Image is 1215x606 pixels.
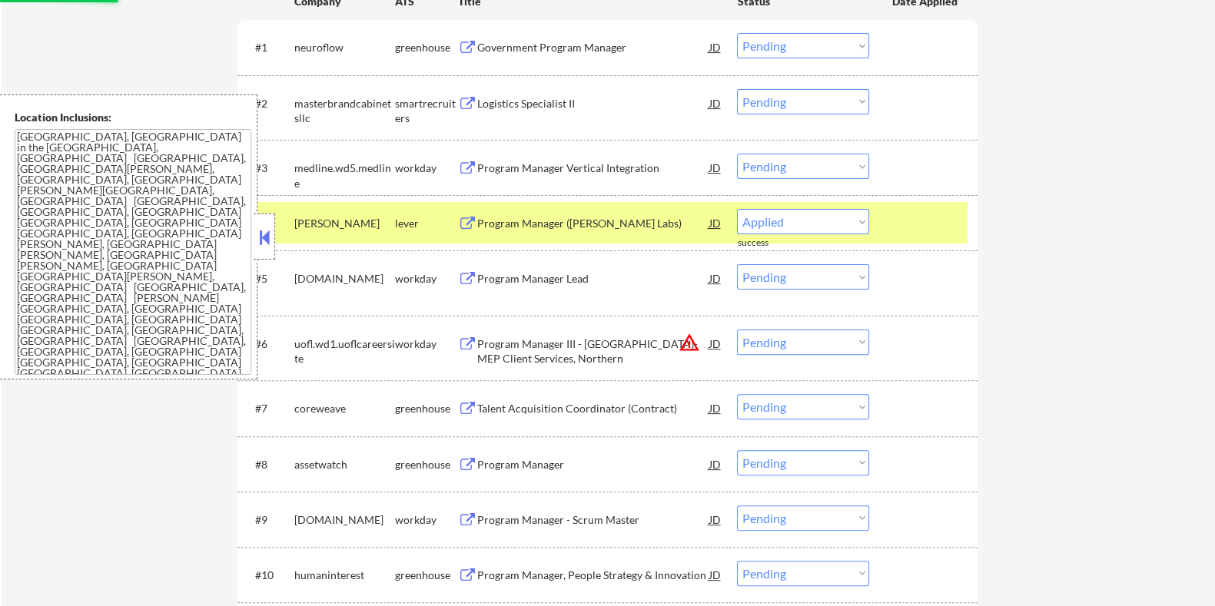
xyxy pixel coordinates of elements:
[707,505,722,533] div: JD
[394,336,457,352] div: workday
[254,568,281,583] div: #10
[707,33,722,61] div: JD
[476,96,709,111] div: Logistics Specialist II
[254,512,281,528] div: #9
[15,110,251,125] div: Location Inclusions:
[476,401,709,416] div: Talent Acquisition Coordinator (Contract)
[254,401,281,416] div: #7
[476,512,709,528] div: Program Manager - Scrum Master
[294,271,394,286] div: [DOMAIN_NAME]
[737,237,798,250] div: success
[394,401,457,416] div: greenhouse
[476,568,709,583] div: Program Manager, People Strategy & Innovation
[394,271,457,286] div: workday
[707,209,722,237] div: JD
[294,512,394,528] div: [DOMAIN_NAME]
[254,40,281,55] div: #1
[394,457,457,472] div: greenhouse
[394,216,457,231] div: lever
[707,394,722,422] div: JD
[294,96,394,126] div: masterbrandcabinetsllc
[476,161,709,176] div: Program Manager Vertical Integration
[707,450,722,478] div: JD
[294,161,394,190] div: medline.wd5.medline
[707,264,722,292] div: JD
[294,216,394,231] div: [PERSON_NAME]
[707,89,722,117] div: JD
[254,457,281,472] div: #8
[476,457,709,472] div: Program Manager
[476,271,709,286] div: Program Manager Lead
[476,40,709,55] div: Government Program Manager
[394,512,457,528] div: workday
[476,336,709,366] div: Program Manager III - [GEOGRAPHIC_DATA]-MEP Client Services, Northern
[294,336,394,366] div: uofl.wd1.uoflcareersite
[394,40,457,55] div: greenhouse
[707,561,722,588] div: JD
[294,457,394,472] div: assetwatch
[394,96,457,126] div: smartrecruiters
[294,568,394,583] div: humaninterest
[707,329,722,357] div: JD
[294,40,394,55] div: neuroflow
[294,401,394,416] div: coreweave
[476,216,709,231] div: Program Manager ([PERSON_NAME] Labs)
[394,161,457,176] div: workday
[707,154,722,181] div: JD
[678,332,699,353] button: warning_amber
[394,568,457,583] div: greenhouse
